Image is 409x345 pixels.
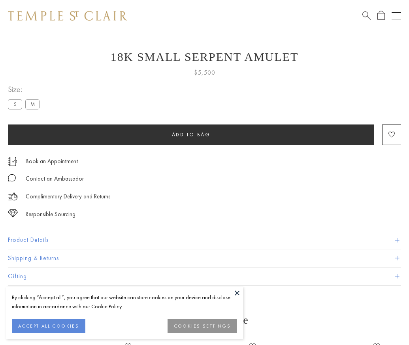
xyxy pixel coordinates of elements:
[25,99,40,109] label: M
[8,209,18,217] img: icon_sourcing.svg
[8,11,127,21] img: Temple St. Clair
[26,209,75,219] div: Responsible Sourcing
[8,268,401,285] button: Gifting
[26,157,78,166] a: Book an Appointment
[8,231,401,249] button: Product Details
[8,192,18,202] img: icon_delivery.svg
[26,174,84,184] div: Contact an Ambassador
[194,68,215,78] span: $5,500
[8,50,401,64] h1: 18K Small Serpent Amulet
[362,11,371,21] a: Search
[172,131,211,138] span: Add to bag
[8,157,17,166] img: icon_appointment.svg
[12,293,237,311] div: By clicking “Accept all”, you agree that our website can store cookies on your device and disclos...
[8,99,22,109] label: S
[8,249,401,267] button: Shipping & Returns
[168,319,237,333] button: COOKIES SETTINGS
[12,319,85,333] button: ACCEPT ALL COOKIES
[377,11,385,21] a: Open Shopping Bag
[26,192,110,202] p: Complimentary Delivery and Returns
[8,83,43,96] span: Size:
[392,11,401,21] button: Open navigation
[8,124,374,145] button: Add to bag
[8,174,16,182] img: MessageIcon-01_2.svg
